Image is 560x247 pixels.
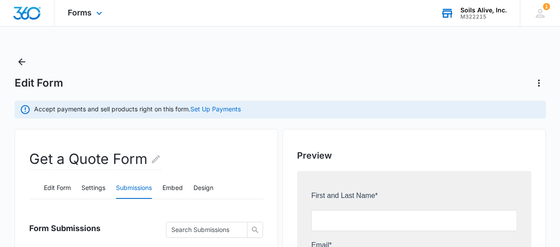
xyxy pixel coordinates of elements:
a: Set Up Payments [190,105,241,113]
div: account name [460,7,507,14]
button: Settings [81,178,105,199]
button: Submissions [116,178,152,199]
span: search [247,226,263,233]
input: State [110,221,206,242]
button: Back [15,55,29,69]
span: Form Submissions [29,222,100,234]
h1: Edit Form [15,76,63,90]
span: Forms [68,8,92,17]
button: Edit Form [44,178,71,199]
p: Accept payments and sell products right on this form. [34,104,241,114]
button: search [247,222,263,238]
input: Search Submissions [171,225,235,235]
h2: Get a Quote Form [29,148,161,170]
div: notifications count [543,3,550,10]
span: 1 [543,3,550,10]
div: account id [460,14,507,20]
button: Edit Form Name [151,148,161,170]
button: Design [193,178,213,199]
h2: Preview [297,149,531,162]
button: Embed [162,178,183,199]
button: Actions [532,76,546,90]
